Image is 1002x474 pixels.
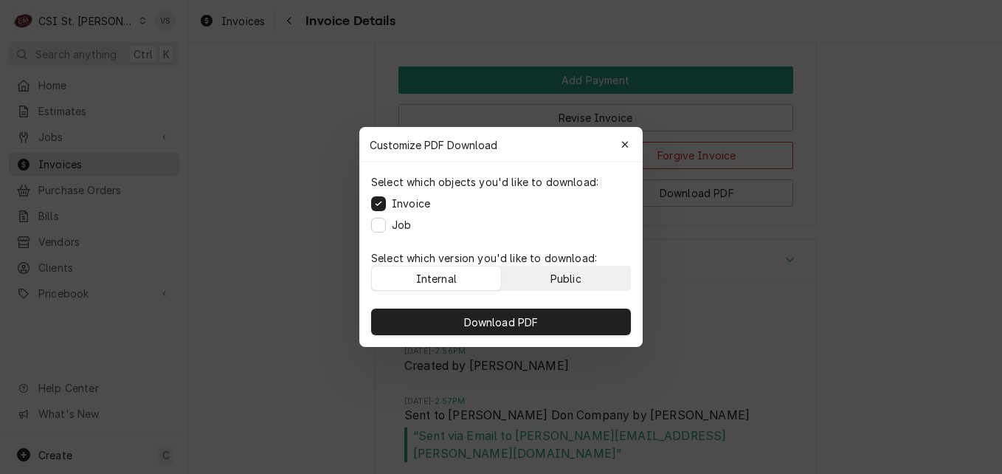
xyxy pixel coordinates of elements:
[371,309,631,335] button: Download PDF
[550,271,581,286] div: Public
[371,250,631,266] p: Select which version you'd like to download:
[392,196,430,211] label: Invoice
[392,217,411,233] label: Job
[461,315,542,330] span: Download PDF
[416,271,457,286] div: Internal
[359,127,643,162] div: Customize PDF Download
[371,174,598,190] p: Select which objects you'd like to download:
